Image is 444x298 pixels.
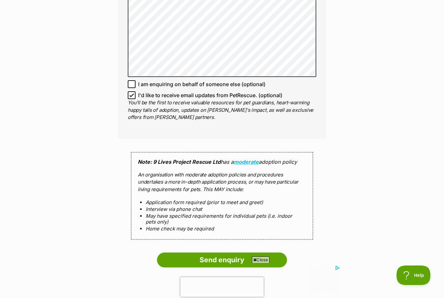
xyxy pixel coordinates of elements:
[157,253,287,267] input: Send enquiry
[146,200,298,205] li: Application form required (prior to meet and greet)
[138,80,266,88] span: I am enquiring on behalf of someone else (optional)
[252,256,269,263] span: Close
[131,152,313,240] div: has a adoption policy
[146,206,298,212] li: Interview via phone chat
[104,266,340,295] iframe: Advertisement
[138,91,282,99] span: I'd like to receive email updates from PetRescue. (optional)
[138,171,306,193] p: An organisation with moderate adoption policies and procedures undertakes a more in-depth applica...
[234,159,259,165] a: moderate
[138,159,221,165] strong: Note: 9 Lives Project Rescue Ltd
[146,213,298,225] li: May have specified requirements for individual pets (i.e. indoor pets only)
[128,99,316,121] p: You'll be the first to receive valuable resources for pet guardians, heart-warming happy tails of...
[146,226,298,231] li: Home check may be required
[397,266,431,285] iframe: Help Scout Beacon - Open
